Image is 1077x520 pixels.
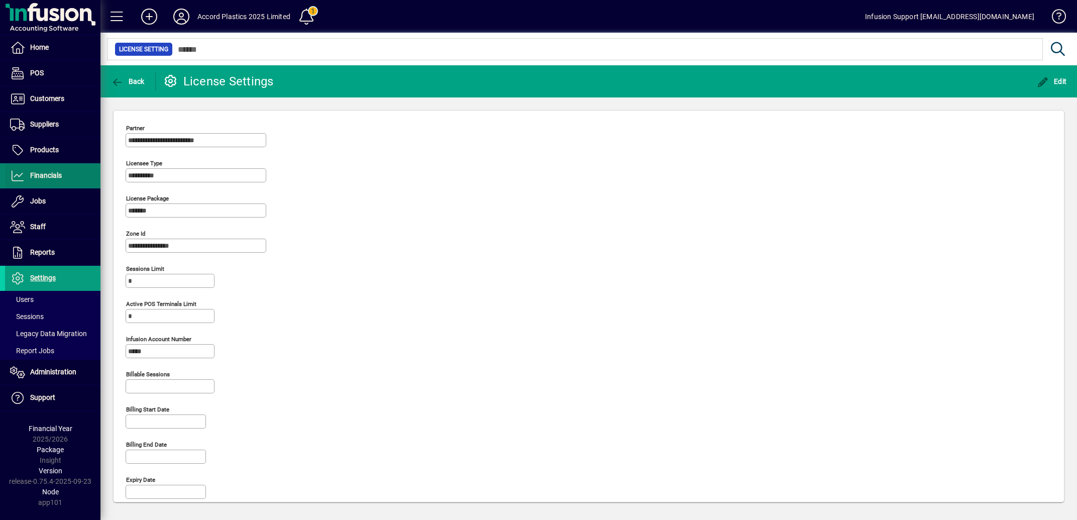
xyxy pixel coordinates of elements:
span: Suppliers [30,120,59,128]
span: Customers [30,94,64,102]
div: License Settings [163,73,274,89]
mat-label: Expiry date [126,476,155,483]
mat-label: License Package [126,195,169,202]
a: Sessions [5,308,100,325]
mat-label: Sessions Limit [126,265,164,272]
span: Staff [30,223,46,231]
a: Staff [5,215,100,240]
mat-label: Billing start date [126,406,169,413]
a: Jobs [5,189,100,214]
button: Profile [165,8,197,26]
a: Knowledge Base [1044,2,1064,35]
mat-label: Active POS Terminals Limit [126,300,196,307]
span: License Setting [119,44,168,54]
span: Users [10,295,34,303]
button: Add [133,8,165,26]
div: Infusion Support [EMAIL_ADDRESS][DOMAIN_NAME] [865,9,1034,25]
span: Package [37,446,64,454]
mat-label: Zone Id [126,230,146,237]
button: Edit [1034,72,1069,90]
span: Home [30,43,49,51]
app-page-header-button: Back [100,72,156,90]
span: POS [30,69,44,77]
span: Financials [30,171,62,179]
mat-label: Partner [126,125,145,132]
a: Home [5,35,100,60]
span: Products [30,146,59,154]
a: Suppliers [5,112,100,137]
div: Accord Plastics 2025 Limited [197,9,290,25]
a: Financials [5,163,100,188]
mat-label: Licensee Type [126,160,162,167]
span: Report Jobs [10,347,54,355]
a: Customers [5,86,100,112]
a: Users [5,291,100,308]
button: Back [109,72,147,90]
span: Administration [30,368,76,376]
span: Edit [1037,77,1067,85]
mat-label: Billing end date [126,441,167,448]
span: Settings [30,274,56,282]
a: Support [5,385,100,410]
span: Node [42,488,59,496]
span: Sessions [10,313,44,321]
span: Legacy Data Migration [10,330,87,338]
a: Report Jobs [5,342,100,359]
mat-label: Infusion account number [126,336,191,343]
mat-label: Billable sessions [126,371,170,378]
span: Financial Year [29,425,72,433]
a: POS [5,61,100,86]
span: Jobs [30,197,46,205]
a: Products [5,138,100,163]
a: Reports [5,240,100,265]
span: Back [111,77,145,85]
span: Reports [30,248,55,256]
span: Version [39,467,62,475]
span: Support [30,393,55,401]
a: Legacy Data Migration [5,325,100,342]
a: Administration [5,360,100,385]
